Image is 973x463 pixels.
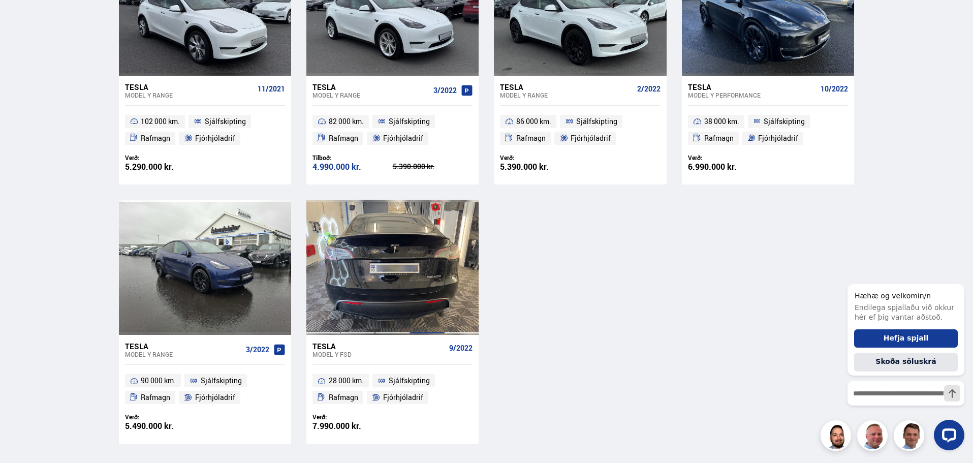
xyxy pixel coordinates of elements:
span: Rafmagn [141,391,170,404]
span: Sjálfskipting [764,115,805,128]
span: 3/2022 [246,346,269,354]
span: Sjálfskipting [205,115,246,128]
div: Tesla [500,82,633,91]
div: 5.290.000 kr. [125,163,205,171]
span: 10/2022 [821,85,848,93]
a: Tesla Model Y RANGE 11/2021 102 000 km. Sjálfskipting Rafmagn Fjórhjóladrif Verð: 5.290.000 kr. [119,76,291,184]
span: Sjálfskipting [389,115,430,128]
iframe: LiveChat chat widget [839,265,968,458]
a: Tesla Model Y FSD 9/2022 28 000 km. Sjálfskipting Rafmagn Fjórhjóladrif Verð: 7.990.000 kr. [306,335,479,444]
span: 28 000 km. [329,375,364,387]
div: Verð: [312,413,393,421]
span: 102 000 km. [141,115,180,128]
span: Sjálfskipting [201,375,242,387]
div: 5.390.000 kr. [393,163,473,170]
a: Tesla Model Y RANGE 2/2022 86 000 km. Sjálfskipting Rafmagn Fjórhjóladrif Verð: 5.390.000 kr. [494,76,666,184]
div: Model Y RANGE [125,91,254,99]
div: 7.990.000 kr. [312,422,393,430]
a: Tesla Model Y RANGE 3/2022 82 000 km. Sjálfskipting Rafmagn Fjórhjóladrif Tilboð: 4.990.000 kr. 5... [306,76,479,184]
div: Verð: [125,413,205,421]
div: Tesla [688,82,817,91]
span: 38 000 km. [704,115,739,128]
span: Rafmagn [329,391,358,404]
span: 11/2021 [258,85,285,93]
div: Model Y PERFORMANCE [688,91,817,99]
div: Tesla [312,82,429,91]
span: Fjórhjóladrif [383,391,423,404]
span: 82 000 km. [329,115,364,128]
span: 3/2022 [433,86,457,95]
div: Model Y RANGE [312,91,429,99]
span: 86 000 km. [516,115,551,128]
div: Model Y RANGE [500,91,633,99]
img: nhp88E3Fdnt1Opn2.png [822,422,853,452]
div: Model Y FSD [312,351,445,358]
div: Tilboð: [312,154,393,162]
span: Fjórhjóladrif [195,391,235,404]
span: Rafmagn [141,132,170,144]
span: Sjálfskipting [576,115,617,128]
span: 9/2022 [449,344,473,352]
div: Verð: [688,154,768,162]
div: 6.990.000 kr. [688,163,768,171]
div: Verð: [500,154,580,162]
span: Fjórhjóladrif [383,132,423,144]
span: Rafmagn [516,132,546,144]
div: 5.390.000 kr. [500,163,580,171]
div: Tesla [312,342,445,351]
span: 90 000 km. [141,375,176,387]
span: Rafmagn [329,132,358,144]
a: Tesla Model Y RANGE 3/2022 90 000 km. Sjálfskipting Rafmagn Fjórhjóladrif Verð: 5.490.000 kr. [119,335,291,444]
div: 4.990.000 kr. [312,163,393,171]
div: Tesla [125,342,242,351]
div: Model Y RANGE [125,351,242,358]
span: Fjórhjóladrif [758,132,798,144]
div: 5.490.000 kr. [125,422,205,430]
span: Rafmagn [704,132,734,144]
div: Verð: [125,154,205,162]
a: Tesla Model Y PERFORMANCE 10/2022 38 000 km. Sjálfskipting Rafmagn Fjórhjóladrif Verð: 6.990.000 kr. [682,76,854,184]
span: Sjálfskipting [389,375,430,387]
span: Fjórhjóladrif [571,132,611,144]
div: Tesla [125,82,254,91]
span: 2/2022 [637,85,661,93]
span: Fjórhjóladrif [195,132,235,144]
